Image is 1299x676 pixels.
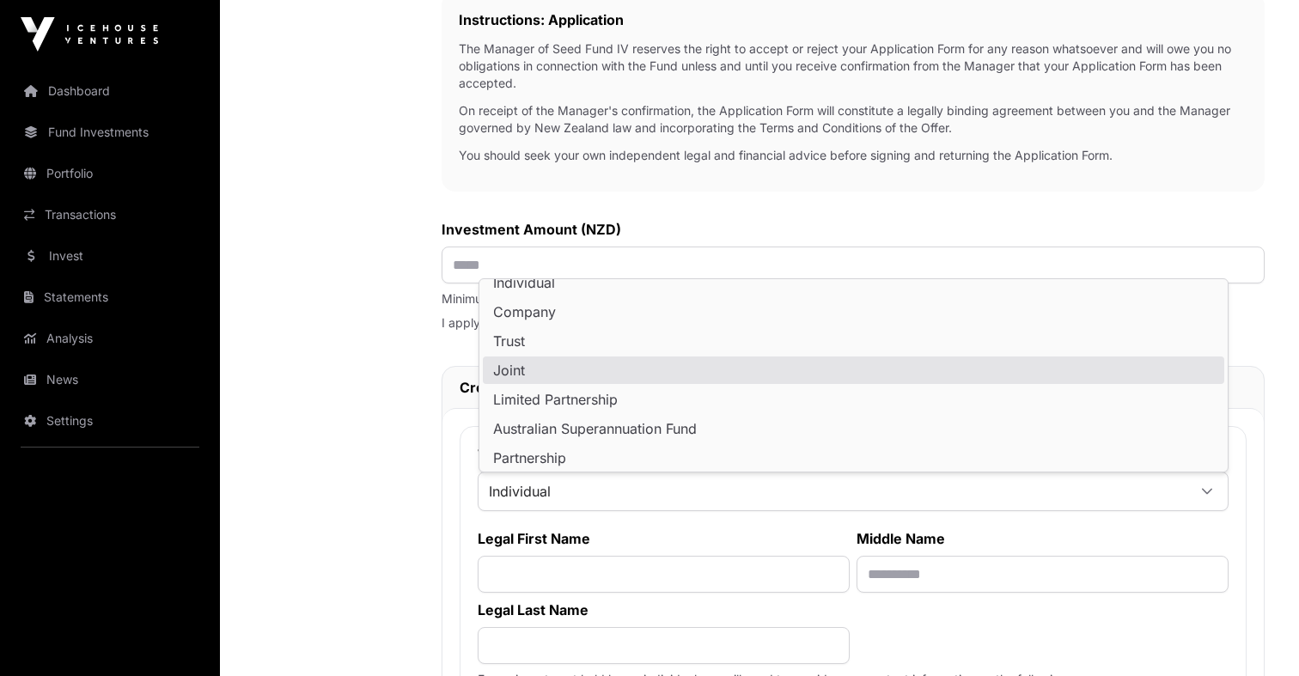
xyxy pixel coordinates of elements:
span: Trust [493,334,525,348]
p: The Manager of Seed Fund IV reserves the right to accept or reject your Application Form for any ... [459,40,1247,92]
img: Icehouse Ventures Logo [21,17,158,52]
span: Joint [493,363,525,377]
span: Limited Partnership [493,393,618,406]
p: You should seek your own independent legal and financial advice before signing and returning the ... [459,147,1247,164]
span: Individual [479,476,1186,507]
p: Minimum Investment: [442,290,1265,308]
p: I apply to invest the above amount payable in accordance with the . [442,314,1265,332]
h2: Create New Investment Entity [460,377,1247,398]
a: News [14,361,206,399]
iframe: Chat Widget [1213,594,1299,676]
a: Invest [14,237,206,275]
a: Transactions [14,196,206,234]
li: Individual [483,269,1224,296]
li: Australian Superannuation Fund [483,415,1224,442]
span: Individual [493,276,555,289]
span: Company [493,305,556,319]
li: Trust [483,327,1224,355]
a: Dashboard [14,72,206,110]
label: Legal Last Name [478,600,850,620]
span: Partnership [493,451,566,465]
a: Fund Investments [14,113,206,151]
li: Joint [483,356,1224,384]
a: Statements [14,278,206,316]
li: Company [483,298,1224,326]
a: Portfolio [14,155,206,192]
li: Limited Partnership [483,386,1224,413]
label: Legal First Name [478,528,850,549]
label: Middle Name [857,528,1229,549]
p: On receipt of the Manager's confirmation, the Application Form will constitute a legally binding ... [459,102,1247,137]
label: Investment Amount (NZD) [442,219,1265,240]
a: Analysis [14,320,206,357]
a: Settings [14,402,206,440]
h2: Instructions: Application [459,9,1247,30]
li: Partnership [483,444,1224,472]
span: Australian Superannuation Fund [493,422,697,435]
